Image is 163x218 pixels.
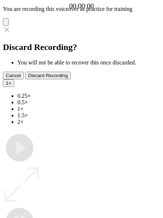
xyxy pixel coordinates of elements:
a: 00:00:00 [69,2,94,10]
li: 2× [17,119,160,125]
h2: Discard Recording? [3,42,160,52]
li: 1× [17,106,160,112]
li: 1.5× [17,112,160,119]
li: 0.25× [17,93,160,99]
button: Cancel [3,72,24,79]
span: 1 [6,80,8,86]
p: You are recording this voiceover as practice for training [3,6,160,12]
li: You will not be able to recover this once discarded. [17,59,160,66]
button: 1× [3,79,14,87]
button: Discard Recording [25,72,71,79]
li: 0.5× [17,99,160,106]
